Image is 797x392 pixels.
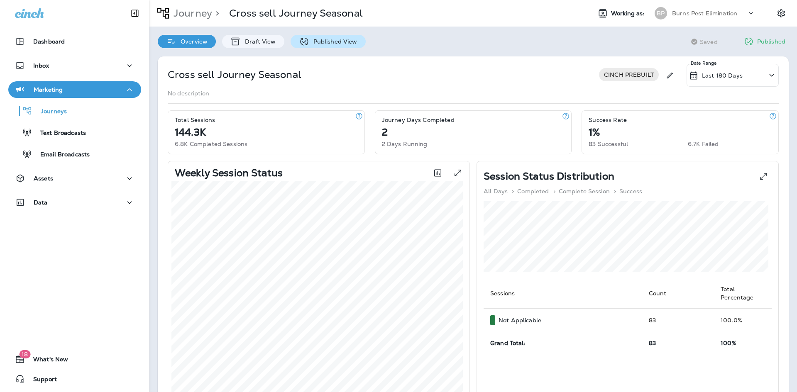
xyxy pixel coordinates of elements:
[32,129,86,137] p: Text Broadcasts
[175,141,247,147] p: 6.8K Completed Sessions
[176,38,208,45] p: Overview
[19,350,30,358] span: 18
[382,141,428,147] p: 2 Days Running
[484,173,614,180] p: Session Status Distribution
[25,376,57,386] span: Support
[8,33,141,50] button: Dashboard
[32,151,90,159] p: Email Broadcasts
[168,90,209,97] p: No description
[589,117,627,123] p: Success Rate
[382,117,455,123] p: Journey Days Completed
[33,38,65,45] p: Dashboard
[8,124,141,141] button: Text Broadcasts
[721,339,736,347] span: 100%
[8,371,141,387] button: Support
[614,188,616,195] p: >
[168,68,301,81] p: Cross sell Journey Seasonal
[123,5,147,22] button: Collapse Sidebar
[655,7,667,19] div: BP
[599,71,659,78] span: CINCH PREBUILT
[512,188,514,195] p: >
[241,38,276,45] p: Draft View
[429,165,446,181] button: Toggle between session count and session percentage
[484,278,642,309] th: Sessions
[8,102,141,119] button: Journeys
[553,188,555,195] p: >
[450,165,466,181] button: View graph expanded to full screen
[589,141,628,147] p: 83 Successful
[517,188,549,195] p: Completed
[700,39,718,45] span: Saved
[25,356,68,366] span: What's New
[688,141,719,147] p: 6.7K Failed
[714,309,772,332] td: 100.0 %
[309,38,357,45] p: Published View
[589,129,600,136] p: 1%
[34,175,53,182] p: Assets
[484,188,508,195] p: All Days
[8,170,141,187] button: Assets
[755,168,772,185] button: View Pie expanded to full screen
[8,194,141,211] button: Data
[691,60,718,66] p: Date Range
[34,199,48,206] p: Data
[33,62,49,69] p: Inbox
[382,129,388,136] p: 2
[662,64,677,87] div: Edit
[8,145,141,163] button: Email Broadcasts
[175,129,206,136] p: 144.3K
[714,278,772,309] th: Total Percentage
[212,7,219,19] p: >
[490,339,526,347] span: Grand Total:
[175,117,215,123] p: Total Sessions
[499,317,541,324] p: Not Applicable
[229,7,363,19] p: Cross sell Journey Seasonal
[757,38,785,45] p: Published
[8,351,141,368] button: 18What's New
[170,7,212,19] p: Journey
[642,278,714,309] th: Count
[175,170,283,176] p: Weekly Session Status
[8,81,141,98] button: Marketing
[32,108,67,116] p: Journeys
[702,72,743,79] p: Last 180 Days
[34,86,63,93] p: Marketing
[559,188,610,195] p: Complete Session
[642,309,714,332] td: 83
[8,57,141,74] button: Inbox
[672,10,737,17] p: Burns Pest Elimination
[774,6,789,21] button: Settings
[649,339,656,347] span: 83
[611,10,646,17] span: Working as:
[619,188,642,195] p: Success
